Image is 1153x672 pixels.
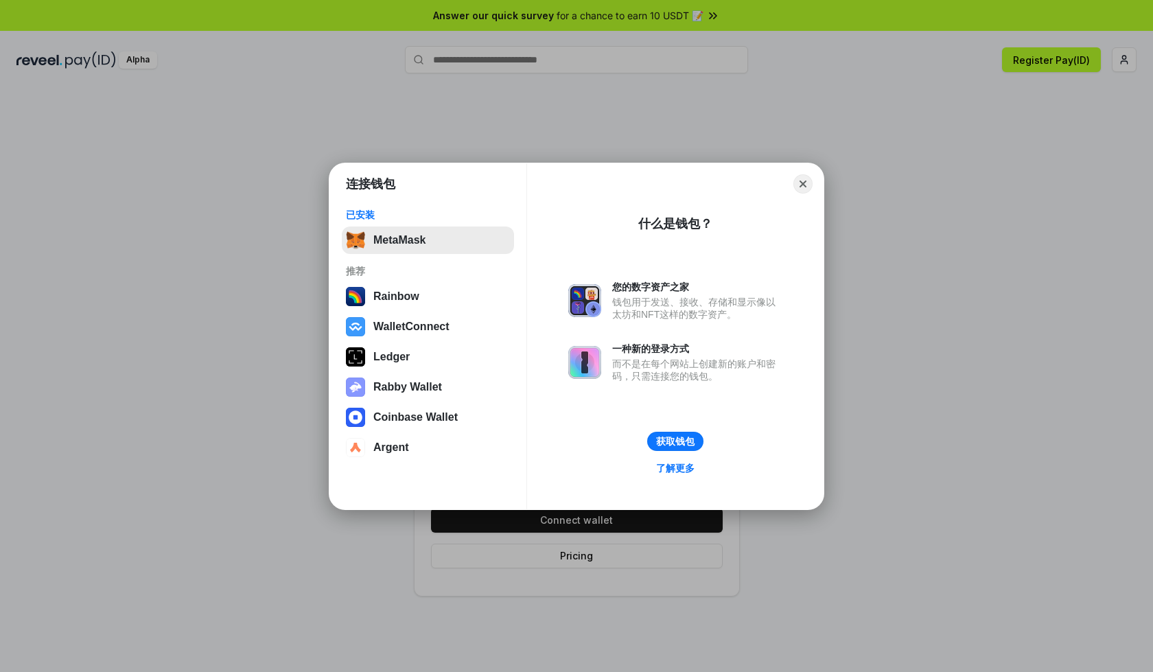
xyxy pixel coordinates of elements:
[346,176,395,192] h1: 连接钱包
[373,411,458,424] div: Coinbase Wallet
[612,343,782,355] div: 一种新的登录方式
[342,404,514,431] button: Coinbase Wallet
[346,209,510,221] div: 已安装
[373,381,442,393] div: Rabby Wallet
[656,462,695,474] div: 了解更多
[373,290,419,303] div: Rainbow
[346,265,510,277] div: 推荐
[373,351,410,363] div: Ledger
[373,321,450,333] div: WalletConnect
[342,227,514,254] button: MetaMask
[346,317,365,336] img: svg+xml,%3Csvg%20width%3D%2228%22%20height%3D%2228%22%20viewBox%3D%220%200%2028%2028%22%20fill%3D...
[793,174,813,194] button: Close
[346,287,365,306] img: svg+xml,%3Csvg%20width%3D%22120%22%20height%3D%22120%22%20viewBox%3D%220%200%20120%20120%22%20fil...
[568,284,601,317] img: svg+xml,%3Csvg%20xmlns%3D%22http%3A%2F%2Fwww.w3.org%2F2000%2Fsvg%22%20fill%3D%22none%22%20viewBox...
[346,347,365,367] img: svg+xml,%3Csvg%20xmlns%3D%22http%3A%2F%2Fwww.w3.org%2F2000%2Fsvg%22%20width%3D%2228%22%20height%3...
[342,313,514,340] button: WalletConnect
[373,234,426,246] div: MetaMask
[342,343,514,371] button: Ledger
[373,441,409,454] div: Argent
[612,296,782,321] div: 钱包用于发送、接收、存储和显示像以太坊和NFT这样的数字资产。
[346,231,365,250] img: svg+xml,%3Csvg%20fill%3D%22none%22%20height%3D%2233%22%20viewBox%3D%220%200%2035%2033%22%20width%...
[346,438,365,457] img: svg+xml,%3Csvg%20width%3D%2228%22%20height%3D%2228%22%20viewBox%3D%220%200%2028%2028%22%20fill%3D...
[342,434,514,461] button: Argent
[612,281,782,293] div: 您的数字资产之家
[342,373,514,401] button: Rabby Wallet
[346,378,365,397] img: svg+xml,%3Csvg%20xmlns%3D%22http%3A%2F%2Fwww.w3.org%2F2000%2Fsvg%22%20fill%3D%22none%22%20viewBox...
[648,459,703,477] a: 了解更多
[612,358,782,382] div: 而不是在每个网站上创建新的账户和密码，只需连接您的钱包。
[638,216,712,232] div: 什么是钱包？
[568,346,601,379] img: svg+xml,%3Csvg%20xmlns%3D%22http%3A%2F%2Fwww.w3.org%2F2000%2Fsvg%22%20fill%3D%22none%22%20viewBox...
[656,435,695,448] div: 获取钱包
[342,283,514,310] button: Rainbow
[346,408,365,427] img: svg+xml,%3Csvg%20width%3D%2228%22%20height%3D%2228%22%20viewBox%3D%220%200%2028%2028%22%20fill%3D...
[647,432,703,451] button: 获取钱包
